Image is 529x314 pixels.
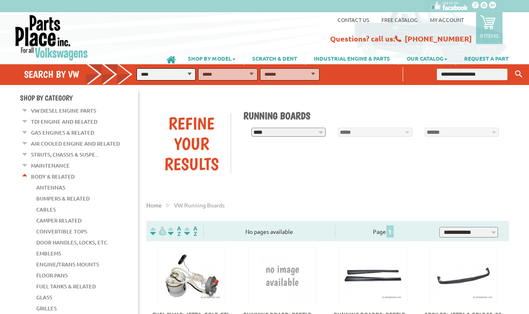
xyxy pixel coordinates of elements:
[430,16,464,23] a: My Account
[36,215,82,226] a: Camper Related
[36,237,108,248] a: Door Handles, Locks, Etc.
[36,259,99,270] a: Engine/Trans Mounts
[14,14,89,61] img: Parts Place Inc!
[36,204,56,215] a: Cables
[31,105,96,116] a: VW Diesel Engine Parts
[31,116,97,127] a: TDI Engine and Related
[183,227,199,236] img: Sort by Sales Rank
[513,68,525,81] button: Keyword Search
[36,270,68,281] a: Floor Pans
[337,16,369,23] a: Contact us
[36,303,57,314] a: Grilles
[456,51,517,65] a: REQUEST A PART
[36,193,90,204] a: Bumpers & Related
[386,225,394,238] span: 1
[306,51,398,65] a: INDUSTRIAL ENGINE & PARTS
[335,225,432,238] div: Page
[36,182,65,193] a: Antennas
[31,160,70,171] a: Maintenance
[146,201,162,209] a: Home
[36,281,96,292] a: Fuel Tanks & Related
[399,51,456,65] a: OUR CATALOG
[36,248,61,259] a: Emblems
[204,227,335,236] div: No pages available
[174,201,225,209] span: VW running boards
[180,51,244,65] a: SHOP BY MODEL
[480,32,498,39] p: 0 items
[166,227,183,236] img: Sort by Headline
[31,149,99,160] a: Struts, Chassis & Suspe...
[381,16,418,23] a: Free Catalog
[31,171,75,182] a: Body & Related
[244,51,305,65] a: SCRATCH & DENT
[31,127,94,138] a: Gas Engines & Related
[476,12,503,44] a: 0 items
[36,226,87,237] a: Convertible Tops
[150,227,166,236] img: filterpricelow.svg
[20,94,138,102] h4: Shop By Category
[24,68,138,80] h4: Search by VW
[243,110,503,122] h1: Running Boards
[36,292,52,303] a: Glass
[152,113,231,174] div: Refine Your Results
[31,138,120,149] a: Air Cooled Engine and Related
